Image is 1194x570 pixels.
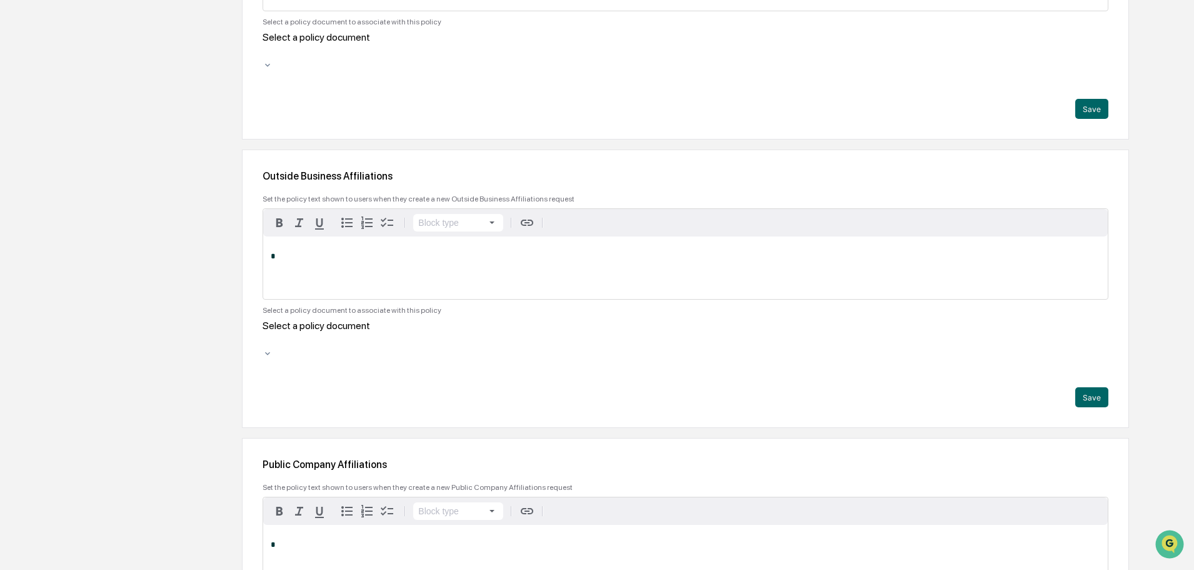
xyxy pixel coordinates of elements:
div: 🔎 [13,183,23,193]
div: 🗄️ [91,159,101,169]
div: Set the policy text shown to users when they create a new Public Company Affiliations request [263,483,1108,492]
span: Preclearance [25,158,81,170]
a: Powered byPylon [88,211,151,221]
p: How can we help? [13,26,228,46]
div: Start new chat [43,96,205,108]
img: 1746055101610-c473b297-6a78-478c-a979-82029cc54cd1 [13,96,35,118]
button: Italic [289,501,309,521]
a: 🗄️Attestations [86,153,160,175]
button: Show preview [548,220,558,225]
span: Attestations [103,158,155,170]
div: Select a policy document to associate with this policy [263,18,1108,26]
button: Start new chat [213,99,228,115]
button: Underline [309,501,329,521]
button: Block type [413,502,503,520]
button: Italic [289,213,309,233]
button: Save [1075,99,1108,119]
div: Select a policy document [263,320,513,332]
div: Set the policy text shown to users when they create a new Outside Business Affiliations request [263,195,1108,203]
div: 🖐️ [13,159,23,169]
button: Bold [269,213,289,233]
div: Select a policy document to associate with this policy [263,306,1108,315]
div: Select a policy document [263,31,513,43]
div: Outside Business Affiliations [263,170,1108,182]
button: Show preview [548,509,558,514]
a: 🔎Data Lookup [8,176,84,199]
span: Data Lookup [25,181,79,194]
button: Bold [269,501,289,521]
button: Underline [309,213,329,233]
span: Pylon [124,212,151,221]
iframe: Open customer support [1154,529,1188,562]
a: 🖐️Preclearance [8,153,86,175]
button: Block type [413,214,503,232]
div: We're available if you need us! [43,108,158,118]
div: Public Company Affiliations [263,459,1108,471]
button: Save [1075,387,1108,407]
